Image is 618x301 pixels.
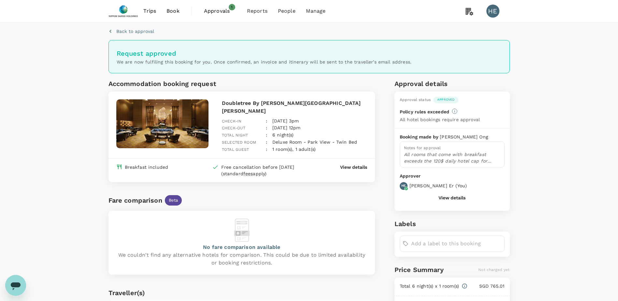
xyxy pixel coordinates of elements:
p: Approver [400,173,505,179]
div: Breakfast included [125,164,168,170]
h6: Request approved [117,48,502,59]
h6: Approval details [395,79,510,89]
span: Trips [143,7,156,15]
p: All rooms that come with breakfast exceeds the 120$ daily hotel cap for [GEOGRAPHIC_DATA]. This i... [404,151,500,164]
span: Total guest [222,147,249,152]
div: Approval status [400,97,431,103]
img: hotel [116,99,209,148]
p: Booking made by [400,134,440,140]
button: Back to approval [108,28,154,35]
p: 1 room(s), 1 adult(s) [272,146,316,152]
p: No fare comparison available [203,243,280,251]
div: : [261,126,267,139]
p: [PERSON_NAME] Er ( You ) [410,182,467,189]
div: : [261,112,267,125]
div: Free cancellation before [DATE] (standard apply) [221,164,314,177]
iframe: Button to launch messaging window [5,275,26,296]
p: Back to approval [116,28,154,35]
p: [DATE] 3pm [272,118,299,124]
h6: Traveller(s) [108,288,375,298]
p: 6 night(s) [272,132,294,138]
img: hotel-alternative-empty-logo [234,219,250,242]
span: Selected room [222,140,256,145]
span: Check-out [222,126,245,130]
div: : [261,119,267,132]
span: Not charged yet [478,267,510,272]
span: Beta [165,197,182,204]
p: Policy rules exceeded [400,108,449,115]
p: HE [401,183,406,188]
span: Approvals [204,7,237,15]
p: We couldn't find any alternative hotels for comparison. This could be due to limited availability... [116,251,367,267]
span: Approved [433,97,458,102]
span: Manage [306,7,326,15]
h6: Labels [395,219,510,229]
span: fees [243,171,253,176]
h6: Accommodation booking request [108,79,240,89]
button: View details [340,164,367,170]
div: HE [486,5,499,18]
p: Total 6 night(s) x 1 room(s) [400,283,459,289]
p: Deluxe Room - Park View - Twin Bed [272,139,357,145]
span: Check-in [222,119,241,123]
img: Nippon Sanso Holdings Singapore Pte Ltd [108,4,138,18]
p: Doubletree By [PERSON_NAME][GEOGRAPHIC_DATA][PERSON_NAME] [222,99,367,115]
div: Fare comparison [108,195,162,206]
button: View details [438,195,466,200]
div: : [261,141,267,153]
p: [DATE] 12pm [272,124,301,131]
span: Book [166,7,180,15]
p: [PERSON_NAME] Ong [440,134,488,140]
span: Reports [247,7,267,15]
p: SGD 765.01 [467,283,504,289]
p: All hotel bookings require approval [400,116,480,123]
span: Notes for approval [404,146,441,150]
div: : [261,134,267,146]
p: We are now fulfiling this booking for you. Once confirmed, an invoice and itinerary will be sent ... [117,59,502,65]
span: 1 [229,4,235,10]
input: Add a label to this booking [411,238,502,249]
h6: Price Summary [395,265,444,275]
span: People [278,7,295,15]
span: Total night [222,133,248,137]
